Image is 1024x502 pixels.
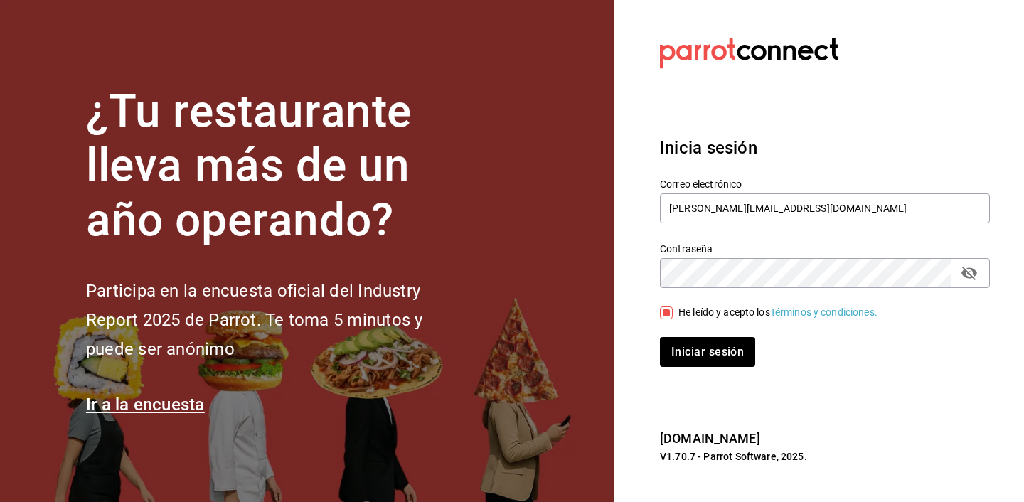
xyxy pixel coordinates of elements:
button: Iniciar sesión [660,337,755,367]
label: Correo electrónico [660,178,990,188]
h3: Inicia sesión [660,135,990,161]
h1: ¿Tu restaurante lleva más de un año operando? [86,85,470,248]
label: Contraseña [660,243,990,253]
a: Términos y condiciones. [770,306,878,318]
a: [DOMAIN_NAME] [660,431,760,446]
a: Ir a la encuesta [86,395,205,415]
button: passwordField [957,261,981,285]
h2: Participa en la encuesta oficial del Industry Report 2025 de Parrot. Te toma 5 minutos y puede se... [86,277,470,363]
div: He leído y acepto los [678,305,878,320]
input: Ingresa tu correo electrónico [660,193,990,223]
p: V1.70.7 - Parrot Software, 2025. [660,449,990,464]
